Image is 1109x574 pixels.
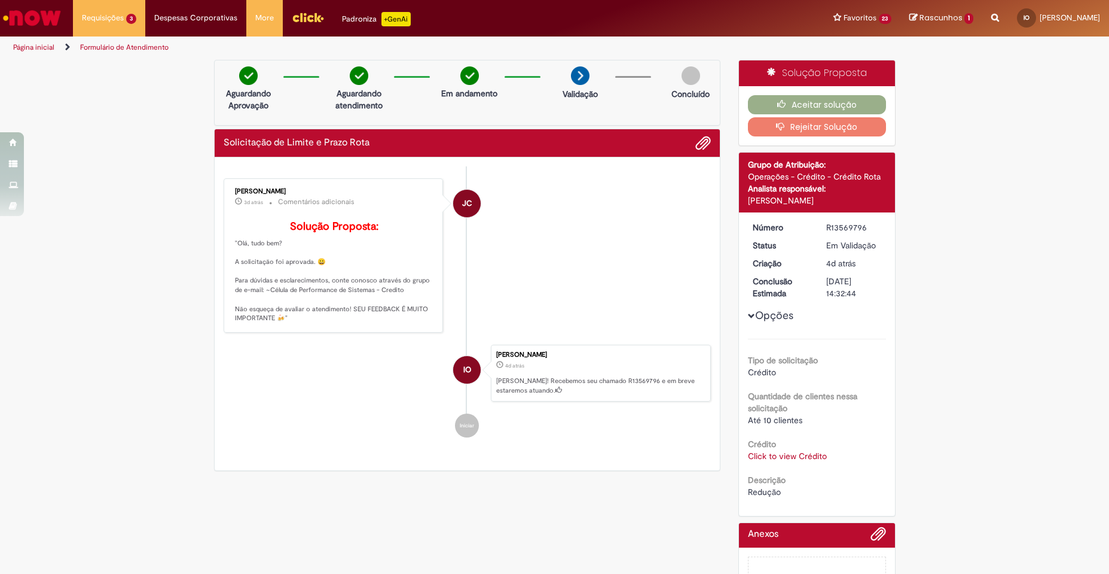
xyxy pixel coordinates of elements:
[748,529,778,540] h2: Anexos
[154,12,237,24] span: Despesas Corporativas
[82,12,124,24] span: Requisições
[224,166,711,450] ul: Histórico de tíquete
[748,367,776,378] span: Crédito
[826,258,856,269] time: 26/09/2025 10:32:40
[695,135,711,151] button: Adicionar anexos
[744,221,817,233] dt: Número
[563,88,598,100] p: Validação
[244,199,263,206] time: 27/09/2025 15:58:17
[505,362,524,369] span: 4d atrás
[748,159,886,171] div: Grupo de Atribuição:
[505,362,524,369] time: 26/09/2025 10:32:40
[826,239,882,251] div: Em Validação
[748,487,781,497] span: Redução
[879,14,892,24] span: 23
[1024,14,1029,22] span: IO
[381,12,411,26] p: +GenAi
[330,87,388,111] p: Aguardando atendimento
[748,195,886,206] div: [PERSON_NAME]
[219,87,277,111] p: Aguardando Aprovação
[671,88,710,100] p: Concluído
[463,356,471,384] span: IO
[744,239,817,251] dt: Status
[9,37,731,59] ul: Trilhas de página
[80,42,169,52] a: Formulário de Atendimento
[453,190,481,217] div: Jonas Correia
[350,66,368,85] img: check-circle-green.png
[244,199,263,206] span: 3d atrás
[571,66,589,85] img: arrow-next.png
[748,355,818,366] b: Tipo de solicitação
[126,14,136,24] span: 3
[919,12,963,23] span: Rascunhos
[496,376,704,395] p: [PERSON_NAME]! Recebemos seu chamado R13569796 e em breve estaremos atuando.
[13,42,54,52] a: Página inicial
[748,95,886,114] button: Aceitar solução
[496,351,704,359] div: [PERSON_NAME]
[964,13,973,24] span: 1
[909,13,973,24] a: Rascunhos
[844,12,876,24] span: Favoritos
[460,66,479,85] img: check-circle-green.png
[748,117,886,136] button: Rejeitar Solução
[748,451,827,461] a: Click to view Crédito
[239,66,258,85] img: check-circle-green.png
[462,189,472,218] span: JC
[292,8,324,26] img: click_logo_yellow_360x200.png
[748,475,786,485] b: Descrição
[826,221,882,233] div: R13569796
[748,415,802,426] span: Até 10 clientes
[682,66,700,85] img: img-circle-grey.png
[224,345,711,402] li: Italo Marcos De Oliveira
[826,275,882,299] div: [DATE] 14:32:44
[224,138,369,148] h2: Solicitação de Limite e Prazo Rota Histórico de tíquete
[1,6,63,30] img: ServiceNow
[744,275,817,299] dt: Conclusão Estimada
[278,197,355,207] small: Comentários adicionais
[826,257,882,269] div: 26/09/2025 10:32:40
[870,526,886,548] button: Adicionar anexos
[290,220,378,233] b: Solução Proposta:
[235,221,434,323] p: "Olá, tudo bem? A solicitação foi aprovada. 😀 Para dúvidas e esclarecimentos, conte conosco atrav...
[744,257,817,269] dt: Criação
[748,171,886,183] div: Operações - Crédito - Crédito Rota
[441,87,497,99] p: Em andamento
[826,258,856,269] span: 4d atrás
[748,439,776,450] b: Crédito
[1040,13,1100,23] span: [PERSON_NAME]
[748,183,886,195] div: Analista responsável:
[235,188,434,195] div: [PERSON_NAME]
[739,60,895,86] div: Solução Proposta
[453,356,481,384] div: Italo Marcos De Oliveira
[342,12,411,26] div: Padroniza
[748,391,857,414] b: Quantidade de clientes nessa solicitação
[255,12,274,24] span: More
